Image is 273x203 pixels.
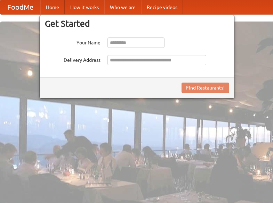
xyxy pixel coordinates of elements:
[45,18,229,29] h3: Get Started
[141,0,183,14] a: Recipe videos
[0,0,40,14] a: FoodMe
[40,0,65,14] a: Home
[45,55,101,64] label: Delivery Address
[104,0,141,14] a: Who we are
[65,0,104,14] a: How it works
[182,83,229,93] button: Find Restaurants!
[45,37,101,46] label: Your Name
